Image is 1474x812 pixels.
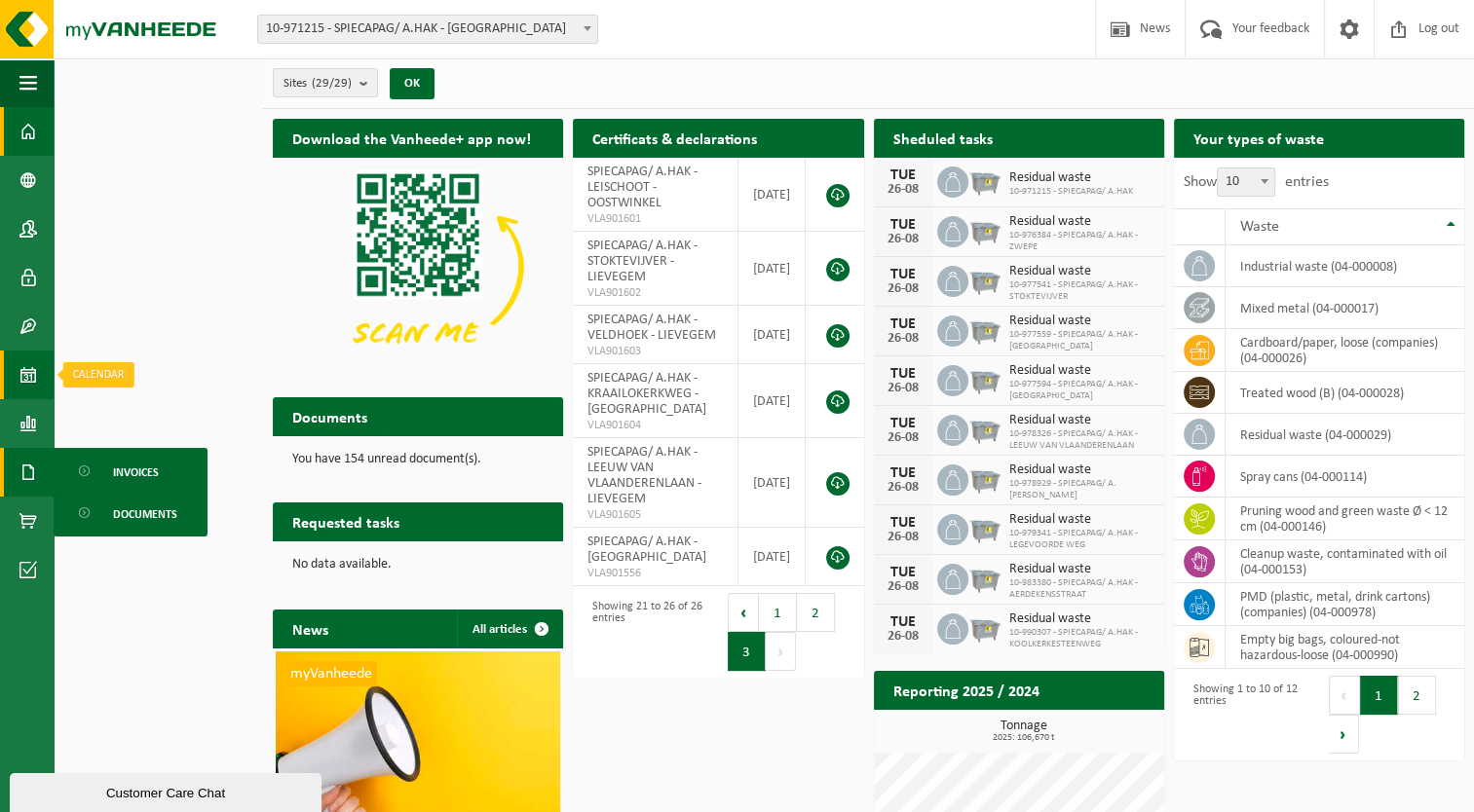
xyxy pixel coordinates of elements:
[1226,498,1464,540] td: pruning wood and green waste Ø < 12 cm (04-000146)
[738,158,806,232] td: [DATE]
[738,364,806,438] td: [DATE]
[587,313,716,343] span: SPIECAPAG/ A.HAK - VELDHOEK - LIEVEGEM
[1009,363,1154,379] span: Residual waste
[1009,428,1154,452] span: 10-978326 - SPIECAPAG/ A.HAK - LEEUW VAN VLAANDERENLAAN
[968,362,1002,395] img: WB-2500-GAL-GY-01
[587,211,723,227] span: VLA901601
[728,632,766,671] button: 3
[587,418,723,433] span: VLA901604
[968,561,1002,594] img: WB-2500-GAL-GY-01
[1009,230,1154,253] span: 10-976384 - SPIECAPAG/ A.HAK - ZWEPE
[1184,174,1329,190] label: Show entries
[1009,264,1154,279] span: Residual waste
[587,285,723,301] span: VLA901602
[1009,611,1154,627] span: Residual waste
[283,69,352,98] span: Sites
[884,416,923,431] div: TUE
[587,371,706,417] span: SPIECAPAG/ A.HAK - KRAAILOKERKWEG - [GEOGRAPHIC_DATA]
[273,68,378,97] button: Sites(29/29)
[968,412,1002,445] img: WB-2500-GAL-GY-01
[58,453,203,490] a: Invoices
[884,282,923,296] div: 26-08
[759,593,797,632] button: 1
[273,119,550,157] h2: Download the Vanheede+ app now!
[273,397,387,435] h2: Documents
[968,610,1002,644] img: WB-2500-GAL-GY-01
[884,183,923,197] div: 26-08
[968,263,1002,296] img: WB-2500-GAL-GY-01
[884,217,923,233] div: TUE
[968,313,1002,346] img: WB-2500-GAL-GY-01
[587,535,706,565] span: SPIECAPAG/ A.HAK - [GEOGRAPHIC_DATA]
[587,239,698,284] span: SPIECAPAG/ A.HAK - STOKTEVIJVER - LIEVEGEM
[583,591,708,673] div: Showing 21 to 26 of 26 entries
[738,528,806,586] td: [DATE]
[884,267,923,282] div: TUE
[884,580,923,594] div: 26-08
[738,306,806,364] td: [DATE]
[1226,626,1464,669] td: empty big bags, coloured-not hazardous-loose (04-000990)
[273,609,348,647] h2: News
[884,332,923,346] div: 26-08
[587,344,723,359] span: VLA901603
[113,454,159,491] span: Invoices
[968,213,1002,246] img: WB-2500-GAL-GY-01
[884,531,923,544] div: 26-08
[587,445,701,506] span: SPIECAPAG/ A.HAK - LEEUW VAN VLAANDERENLAAN - LIEVEGEM
[884,366,923,382] div: TUE
[738,438,806,528] td: [DATE]
[292,453,544,466] p: You have 154 unread document(s).
[884,720,1164,743] h3: Tonnage
[258,16,597,43] span: 10-971215 - SPIECAPAG/ A.HAK - BRUGGE
[1174,119,1343,157] h2: Your types of waste
[884,233,923,246] div: 26-08
[273,158,563,376] img: Download de VHEPlus App
[587,507,723,523] span: VLA901605
[1217,167,1275,197] span: 10
[1009,478,1154,501] span: 10-978929 - SPIECAPAG/ A.[PERSON_NAME]
[968,164,1002,197] img: WB-2500-GAL-GY-01
[1009,329,1154,352] span: 10-977559 - SPIECAPAG/ A.HAK - [GEOGRAPHIC_DATA]
[1398,676,1436,715] button: 2
[285,661,377,686] span: myVanheede
[1009,512,1154,528] span: Residual waste
[1226,540,1464,583] td: cleanup waste, contaminated with oil (04-000153)
[884,481,923,495] div: 26-08
[1218,168,1274,196] span: 10
[884,431,923,445] div: 26-08
[1009,413,1154,428] span: Residual waste
[797,593,835,632] button: 2
[113,496,177,533] span: Documents
[390,68,435,99] button: OK
[1009,186,1133,198] span: 10-971215 - SPIECAPAG/ A.HAK
[884,565,923,580] div: TUE
[884,382,923,395] div: 26-08
[1226,583,1464,626] td: PMD (plastic, metal, drink cartons) (companies) (04-000978)
[257,15,598,44] span: 10-971215 - SPIECAPAG/ A.HAK - BRUGGE
[1009,379,1154,402] span: 10-977594 - SPIECAPAG/ A.HAK - [GEOGRAPHIC_DATA]
[1009,462,1154,478] span: Residual waste
[1009,562,1154,577] span: Residual waste
[884,465,923,481] div: TUE
[1329,676,1360,715] button: Previous
[273,502,419,540] h2: Requested tasks
[1009,528,1154,551] span: 10-979341 - SPIECAPAG/ A.HAK - LEGEVOORDE WEG
[766,632,796,671] button: Next
[312,77,352,90] count: (29/29)
[457,609,561,648] a: All articles
[58,495,203,532] a: Documents
[1184,674,1309,756] div: Showing 1 to 10 of 12 entries
[884,515,923,531] div: TUE
[1240,219,1279,235] span: Waste
[968,461,1002,495] img: WB-2500-GAL-GY-01
[1009,314,1154,329] span: Residual waste
[1009,279,1154,303] span: 10-977541 - SPIECAPAG/ A.HAK - STOKTEVIJVER
[884,733,1164,743] span: 2025: 106,670 t
[573,119,776,157] h2: Certificats & declarations
[1009,214,1154,230] span: Residual waste
[587,566,723,581] span: VLA901556
[728,593,759,632] button: Previous
[884,316,923,332] div: TUE
[1226,287,1464,329] td: mixed metal (04-000017)
[1032,709,1162,748] a: View reporting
